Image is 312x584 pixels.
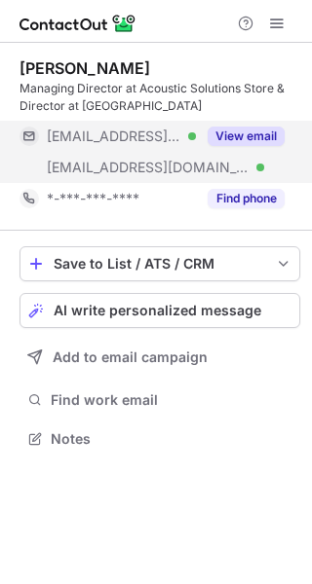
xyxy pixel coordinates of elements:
[208,189,285,208] button: Reveal Button
[51,430,292,448] span: Notes
[19,80,300,115] div: Managing Director at Acoustic Solutions Store & Director at [GEOGRAPHIC_DATA]
[47,128,181,145] span: [EMAIL_ADDRESS][DOMAIN_NAME]
[19,12,136,35] img: ContactOut v5.3.10
[19,293,300,328] button: AI write personalized message
[53,349,208,365] span: Add to email campaign
[47,159,250,176] span: [EMAIL_ADDRESS][DOMAIN_NAME]
[19,58,150,78] div: [PERSON_NAME]
[54,303,261,318] span: AI write personalized message
[19,425,300,453] button: Notes
[19,246,300,281] button: save-profile-one-click
[54,256,266,272] div: Save to List / ATS / CRM
[19,386,300,414] button: Find work email
[208,127,285,146] button: Reveal Button
[19,340,300,375] button: Add to email campaign
[51,391,292,409] span: Find work email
